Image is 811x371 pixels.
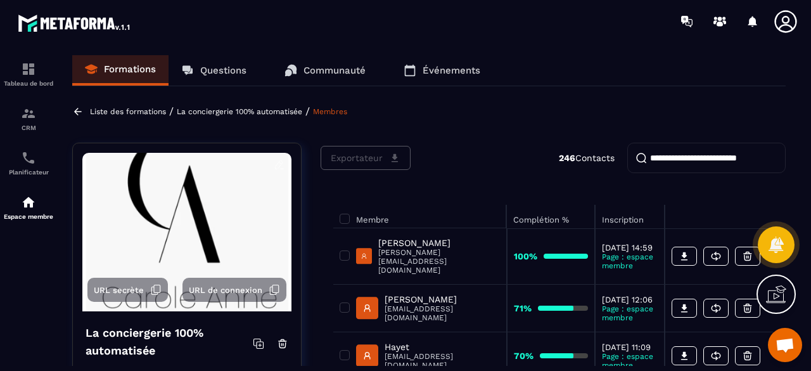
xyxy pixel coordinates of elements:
p: Tableau de bord [3,80,54,87]
th: Complétion % [507,205,595,228]
img: formation [21,106,36,121]
p: Contacts [559,153,615,163]
p: Formations [104,63,156,75]
p: Communauté [303,65,366,76]
a: Formations [72,55,169,86]
a: Liste des formations [90,107,166,116]
p: Événements [423,65,480,76]
span: / [169,105,174,117]
span: URL de connexion [189,285,262,295]
button: URL de connexion [182,278,286,302]
p: [DATE] 12:06 [602,295,658,304]
p: CRM [3,124,54,131]
p: Page : espace membre [602,252,658,270]
span: URL secrète [94,285,144,295]
a: Communauté [272,55,378,86]
p: Planificateur [3,169,54,176]
p: Espace membre [3,213,54,220]
th: Membre [333,205,507,228]
span: / [305,105,310,117]
img: scheduler [21,150,36,166]
strong: 100% [514,251,537,261]
a: formationformationCRM [3,96,54,141]
p: [PERSON_NAME] [385,294,500,304]
a: [PERSON_NAME][PERSON_NAME][EMAIL_ADDRESS][DOMAIN_NAME] [356,238,500,275]
p: [PERSON_NAME][EMAIL_ADDRESS][DOMAIN_NAME] [378,248,500,275]
p: Questions [200,65,246,76]
a: Membres [313,107,347,116]
h4: La conciergerie 100% automatisée [86,324,253,360]
a: La conciergerie 100% automatisée [177,107,302,116]
a: Questions [169,55,259,86]
a: Ouvrir le chat [768,328,802,362]
p: [DATE] 11:09 [602,342,658,352]
p: Page : espace membre [602,352,658,370]
img: background [82,153,291,311]
p: [PERSON_NAME] [378,238,500,248]
p: [EMAIL_ADDRESS][DOMAIN_NAME] [385,352,500,370]
p: Hayet [385,342,500,352]
a: schedulerschedulerPlanificateur [3,141,54,185]
img: automations [21,195,36,210]
button: URL secrète [87,278,168,302]
a: formationformationTableau de bord [3,52,54,96]
img: formation [21,62,36,77]
a: [PERSON_NAME][EMAIL_ADDRESS][DOMAIN_NAME] [356,294,500,322]
p: Page : espace membre [602,304,658,322]
p: [EMAIL_ADDRESS][DOMAIN_NAME] [385,304,500,322]
strong: 70% [514,351,533,361]
th: Inscription [595,205,665,228]
strong: 71% [514,303,532,313]
img: logo [18,11,132,34]
a: Événements [391,55,493,86]
a: automationsautomationsEspace membre [3,185,54,230]
strong: 246 [559,153,575,163]
p: [DATE] 14:59 [602,243,658,252]
a: Hayet[EMAIL_ADDRESS][DOMAIN_NAME] [356,342,500,370]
